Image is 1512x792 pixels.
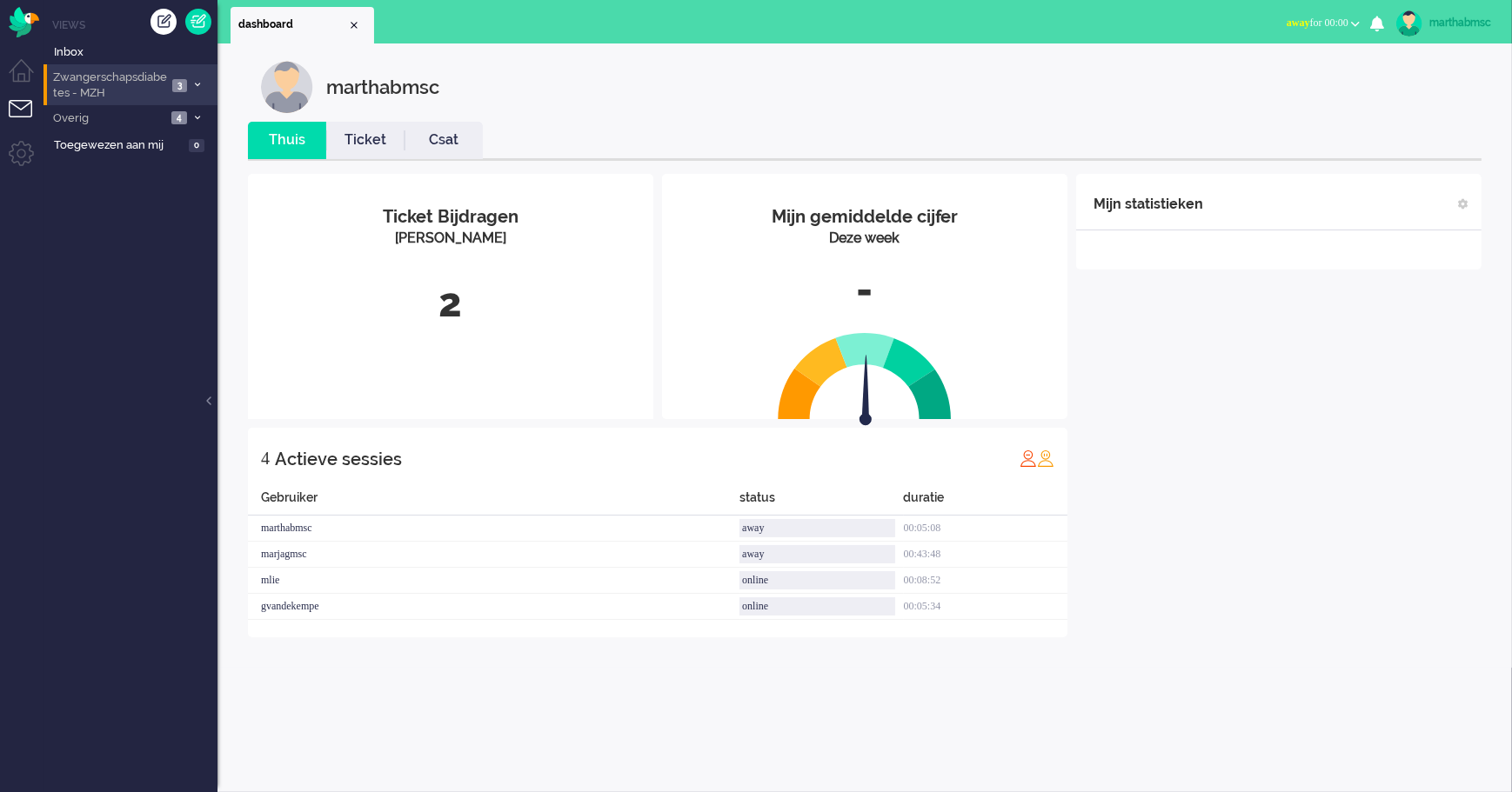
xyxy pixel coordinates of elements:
[675,229,1054,249] div: Deze week
[1429,14,1495,31] div: marthabmsc
[261,229,640,249] div: [PERSON_NAME]
[248,489,739,516] div: Gebruiker
[261,204,640,230] div: Ticket Bijdragen
[904,594,1067,620] div: 00:05:34
[828,355,903,429] img: arrow.svg
[185,9,211,35] a: Quick Ticket
[904,516,1067,542] div: 00:05:08
[405,130,483,150] a: Csat
[9,100,48,139] li: Tickets menu
[231,7,374,43] li: Dashboard
[739,571,894,589] div: online
[739,545,894,563] div: away
[326,122,405,159] li: Ticket
[172,79,187,92] span: 3
[151,9,177,35] div: Creëer ticket
[189,139,204,152] span: 0
[739,597,894,616] div: online
[54,137,184,154] span: Toegewezen aan mij
[9,59,48,98] li: Dashboard menu
[248,594,739,620] div: gvandekempe
[248,130,326,150] a: Thuis
[9,7,39,37] img: flow_omnibird.svg
[739,489,903,516] div: status
[778,332,952,420] img: semi_circle.svg
[54,44,217,61] span: Inbox
[1020,449,1037,467] img: profile_red.svg
[739,519,894,537] div: away
[50,70,167,102] span: Zwangerschapsdiabetes - MZH
[347,18,361,32] div: Close tab
[248,542,739,568] div: marjagmsc
[261,275,640,332] div: 2
[248,122,326,159] li: Thuis
[1287,17,1310,29] span: away
[1094,187,1203,222] div: Mijn statistieken
[1276,10,1370,36] button: awayfor 00:00
[50,135,217,154] a: Toegewezen aan mij 0
[9,141,48,180] li: Admin menu
[275,442,402,476] div: Actieve sessies
[52,17,217,32] li: Views
[675,204,1054,230] div: Mijn gemiddelde cijfer
[9,11,39,24] a: Omnidesk
[904,489,1067,516] div: duratie
[238,17,347,32] span: dashboard
[1037,449,1054,467] img: profile_orange.svg
[248,568,739,594] div: mlie
[50,110,166,127] span: Overig
[675,262,1054,319] div: -
[261,61,313,113] img: customer.svg
[248,516,739,542] div: marthabmsc
[326,61,439,113] div: marthabmsc
[171,111,187,124] span: 4
[326,130,405,150] a: Ticket
[904,542,1067,568] div: 00:43:48
[1396,10,1422,37] img: avatar
[1276,5,1370,43] li: awayfor 00:00
[50,42,217,61] a: Inbox
[405,122,483,159] li: Csat
[261,441,270,476] div: 4
[1287,17,1348,29] span: for 00:00
[1393,10,1495,37] a: marthabmsc
[904,568,1067,594] div: 00:08:52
